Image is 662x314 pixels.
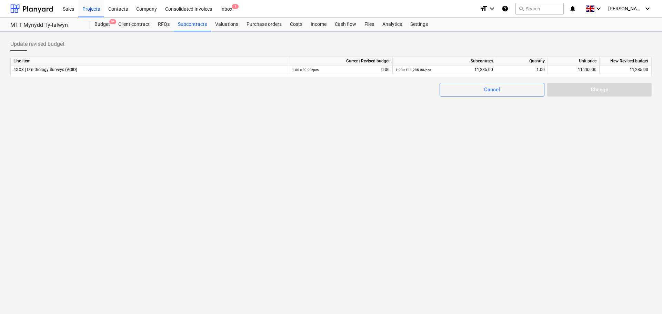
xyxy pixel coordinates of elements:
[10,22,82,29] div: MTT Mynydd Ty-talwyn
[109,19,116,24] span: 9+
[600,57,651,65] div: New Revised budget
[286,18,307,31] a: Costs
[393,57,496,65] div: Subcontract
[496,57,548,65] div: Quantity
[499,65,545,74] div: 1.00
[331,18,360,31] a: Cash flow
[602,65,648,74] div: 11,285.00
[440,83,544,97] button: Cancel
[154,18,174,31] a: RFQs
[90,18,114,31] a: Budget9+
[569,4,576,13] i: notifications
[292,68,319,72] small: 1.00 × £0.00 / pcs
[548,57,600,65] div: Unit price
[502,4,509,13] i: Knowledge base
[594,4,603,13] i: keyboard_arrow_down
[174,18,211,31] a: Subcontracts
[292,65,390,74] div: 0.00
[11,57,289,65] div: Line-item
[488,4,496,13] i: keyboard_arrow_down
[395,68,431,72] small: 1.00 × £11,285.00 / pcs
[519,6,524,11] span: search
[242,18,286,31] a: Purchase orders
[114,18,154,31] a: Client contract
[406,18,432,31] a: Settings
[643,4,652,13] i: keyboard_arrow_down
[484,85,500,94] div: Cancel
[608,6,643,11] span: [PERSON_NAME]
[289,57,393,65] div: Current Revised budget
[11,65,289,74] div: 4XX3 | Ornithology Surveys (VOID)
[307,18,331,31] a: Income
[551,65,596,74] div: 11,285.00
[10,40,64,48] span: Update revised budget
[628,281,662,314] iframe: Chat Widget
[360,18,378,31] a: Files
[515,3,564,14] button: Search
[211,18,242,31] a: Valuations
[395,65,493,74] div: 11,285.00
[480,4,488,13] i: format_size
[378,18,406,31] a: Analytics
[90,18,114,31] div: Budget
[232,4,239,9] span: 1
